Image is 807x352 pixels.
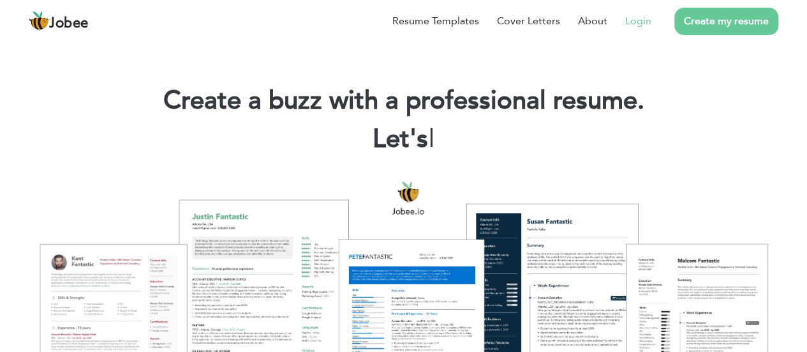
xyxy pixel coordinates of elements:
span: | [429,121,434,157]
a: About [578,13,607,29]
img: jobee.io [29,11,49,31]
a: Resume Templates [392,13,479,29]
a: Login [625,13,651,29]
span: Jobee [49,17,89,31]
h1: Create a buzz with a professional resume. [19,84,788,118]
a: Create my resume [674,8,778,35]
a: Cover Letters [497,13,560,29]
a: Jobee [29,11,89,31]
h2: Let's [19,123,788,156]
